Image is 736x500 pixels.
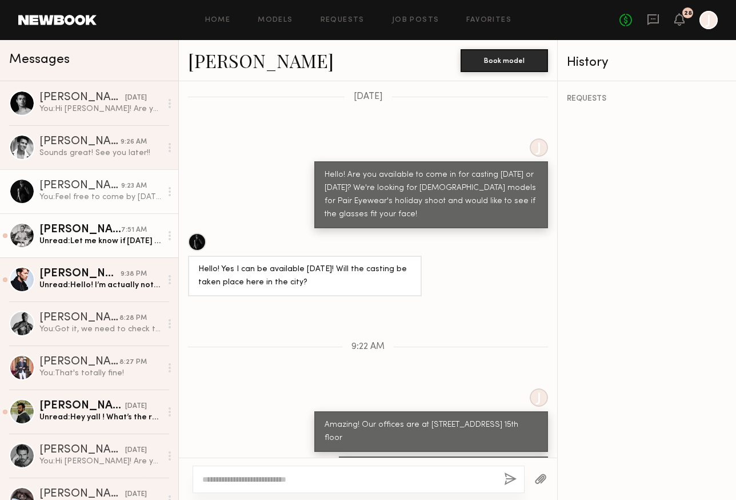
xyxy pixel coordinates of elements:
div: Unread: Hello! I’m actually not in [GEOGRAPHIC_DATA] rn. I’m currently going back to school in [G... [39,280,161,291]
div: [PERSON_NAME] [39,136,121,148]
div: 8:28 PM [119,313,147,324]
a: Home [205,17,231,24]
div: 9:26 AM [121,137,147,148]
div: You: Hi [PERSON_NAME]! Are you available to come in for casting [DATE] or [DATE]? We're looking f... [39,456,161,467]
span: [DATE] [354,92,383,102]
div: You: Feel free to come by [DATE] anytime between 11-5 [39,192,161,203]
div: [DATE] [125,401,147,412]
div: [PERSON_NAME] [39,356,119,368]
div: [PERSON_NAME] [39,224,121,236]
span: 9:22 AM [351,342,385,352]
a: Job Posts [392,17,439,24]
div: Sounds great! See you later!! [39,148,161,158]
div: 8:27 PM [119,357,147,368]
a: Favorites [466,17,511,24]
span: Messages [9,53,70,66]
div: [PERSON_NAME] [39,400,125,412]
div: 28 [684,10,692,17]
div: Amazing! Our offices are at [STREET_ADDRESS] 15th floor [325,419,538,445]
div: History [567,56,727,69]
div: [PERSON_NAME] [39,445,125,456]
div: Unread: Let me know if [DATE] might be an option to come by. Thank you. [39,236,161,247]
div: REQUESTS [567,95,727,103]
div: Hello! Yes I can be available [DATE]! Will the casting be taken place here in the city? [198,263,411,289]
div: 9:38 PM [121,269,147,280]
div: Hello! Are you available to come in for casting [DATE] or [DATE]? We're looking for [DEMOGRAPHIC_... [325,169,538,221]
a: Models [258,17,293,24]
div: [PERSON_NAME] [39,489,125,500]
button: Book model [461,49,548,72]
div: [PERSON_NAME] [39,180,121,192]
div: You: That's totally fine! [39,368,161,379]
div: You: Got it, we need to check the fit of the glasses before shooting so maybe we can have you com... [39,324,161,335]
div: [DATE] [125,93,147,104]
div: [PERSON_NAME] [39,312,119,324]
a: Requests [321,17,365,24]
div: 9:23 AM [121,181,147,192]
div: Unread: Hey yall ! What’s the rate ? Would consider being in the city as I moved upstate [39,412,161,423]
div: [PERSON_NAME] [39,92,125,104]
a: J [699,11,718,29]
div: [DATE] [125,445,147,456]
div: 7:51 AM [121,225,147,236]
a: Book model [461,55,548,65]
div: [PERSON_NAME] [39,268,121,280]
div: [DATE] [125,489,147,500]
div: You: Hi [PERSON_NAME]! Are you available to come in for casting [DATE] or [DATE]? We're looking f... [39,104,161,114]
a: [PERSON_NAME] [188,48,334,73]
